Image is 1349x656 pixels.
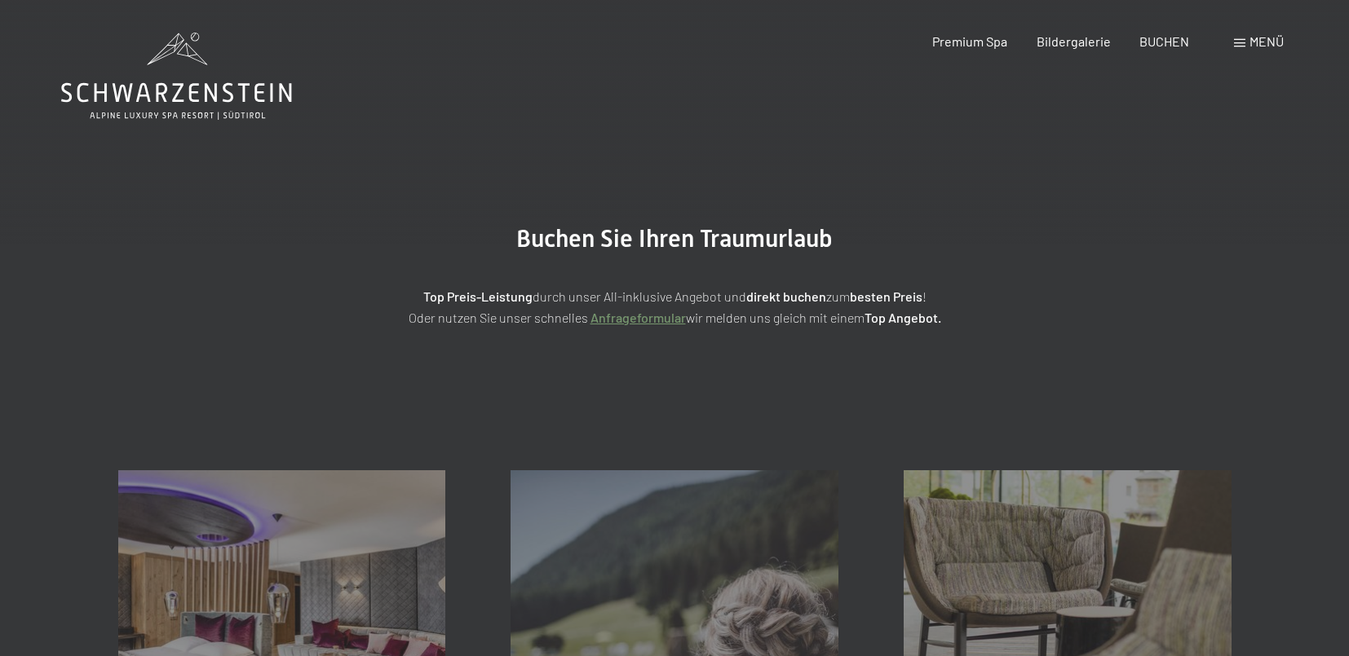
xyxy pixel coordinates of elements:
a: Anfrageformular [590,310,686,325]
a: Premium Spa [932,33,1007,49]
strong: Top Preis-Leistung [423,288,533,304]
p: durch unser All-inklusive Angebot und zum ! Oder nutzen Sie unser schnelles wir melden uns gleich... [267,286,1082,328]
a: BUCHEN [1139,33,1189,49]
a: Bildergalerie [1037,33,1111,49]
strong: direkt buchen [746,288,826,304]
strong: besten Preis [850,288,922,304]
span: Buchen Sie Ihren Traumurlaub [516,224,833,253]
strong: Top Angebot. [865,310,941,325]
span: Menü [1249,33,1284,49]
